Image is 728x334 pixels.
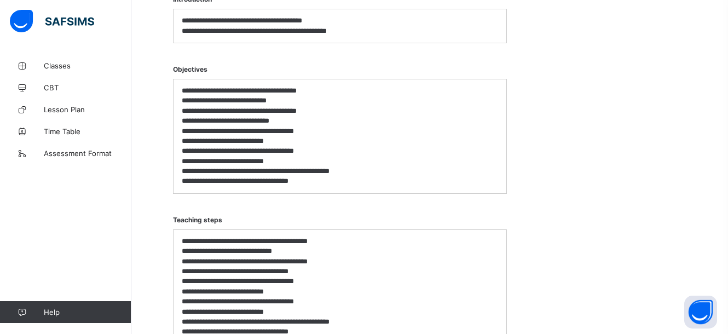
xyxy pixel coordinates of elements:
[10,10,94,33] img: safsims
[44,308,131,316] span: Help
[44,83,131,92] span: CBT
[684,296,717,329] button: Open asap
[173,60,507,79] span: Objectives
[44,149,131,158] span: Assessment Format
[44,105,131,114] span: Lesson Plan
[173,210,507,229] span: Teaching steps
[44,127,131,136] span: Time Table
[44,61,131,70] span: Classes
